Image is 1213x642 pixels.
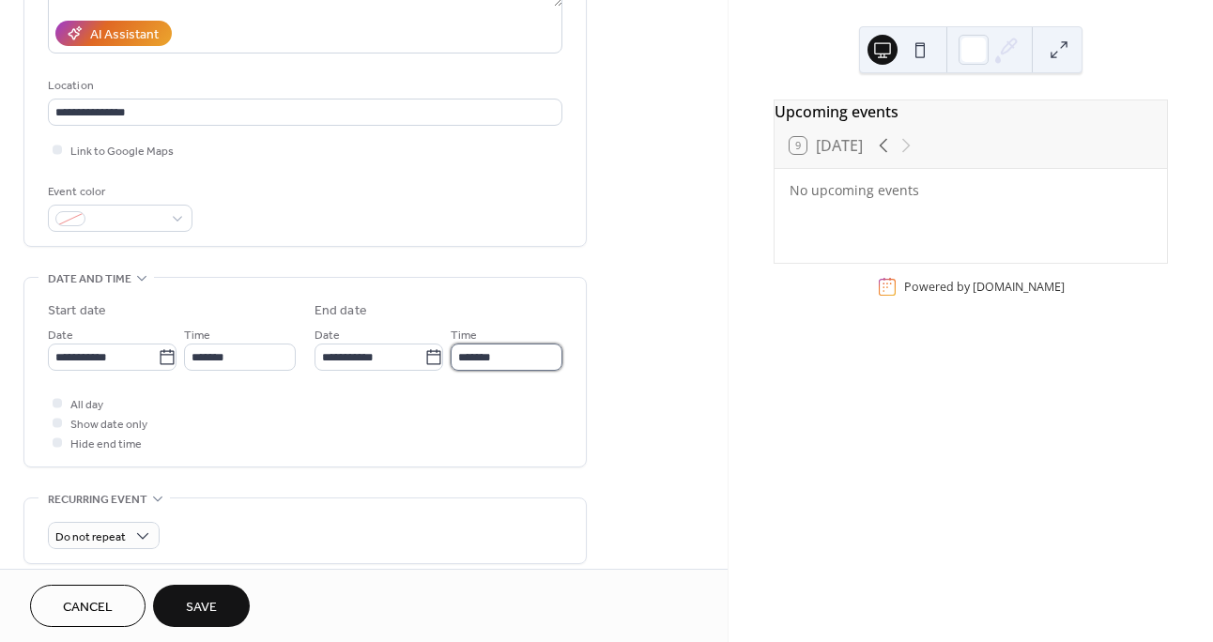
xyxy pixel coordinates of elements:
span: Save [186,598,217,618]
div: Event color [48,182,189,202]
span: Hide end time [70,435,142,454]
span: Do not repeat [55,527,126,548]
span: Date [48,326,73,345]
span: Cancel [63,598,113,618]
span: Date and time [48,269,131,289]
button: AI Assistant [55,21,172,46]
div: Powered by [904,279,1065,295]
div: No upcoming events [790,180,1152,200]
span: Recurring event [48,490,147,510]
span: Time [451,326,477,345]
div: AI Assistant [90,25,159,45]
button: Cancel [30,585,146,627]
span: Time [184,326,210,345]
button: Save [153,585,250,627]
a: [DOMAIN_NAME] [973,279,1065,295]
div: Upcoming events [775,100,1167,123]
span: Date [315,326,340,345]
span: Show date only [70,415,147,435]
div: Location [48,76,559,96]
div: Start date [48,301,106,321]
span: Link to Google Maps [70,142,174,161]
div: End date [315,301,367,321]
span: All day [70,395,103,415]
